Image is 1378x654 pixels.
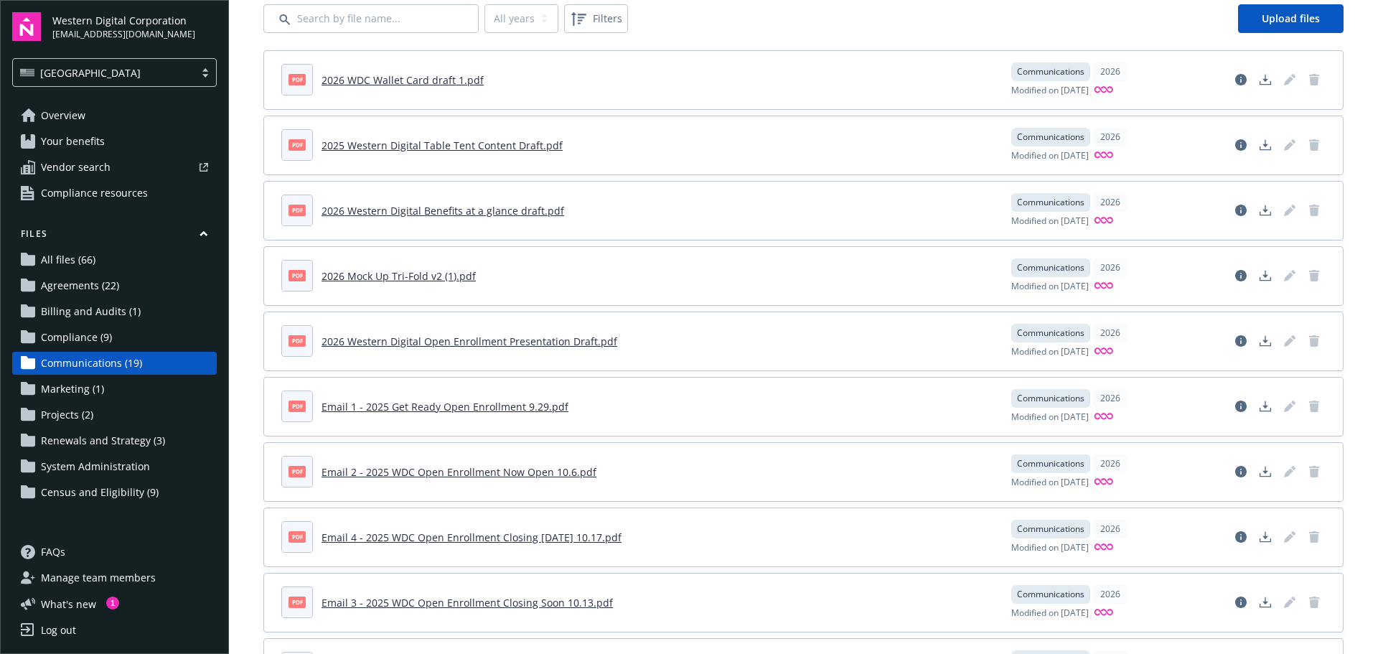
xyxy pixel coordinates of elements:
a: Edit document [1278,134,1301,157]
a: System Administration [12,455,217,478]
span: Modified on [DATE] [1011,607,1089,620]
button: Files [12,228,217,246]
a: 2026 Western Digital Open Enrollment Presentation Draft.pdf [322,335,617,348]
a: Billing and Audits (1) [12,300,217,323]
div: 2026 [1093,128,1128,146]
span: Renewals and Strategy (3) [41,429,165,452]
span: Delete document [1303,68,1326,91]
div: 1 [106,597,119,609]
span: Modified on [DATE] [1011,149,1089,163]
a: View file details [1229,264,1252,287]
span: Communications [1017,523,1084,536]
span: pdf [289,335,306,346]
a: Delete document [1303,525,1326,548]
button: What's new1 [12,597,119,612]
div: 2026 [1093,62,1128,81]
span: Communications [1017,261,1084,274]
span: Compliance resources [41,182,148,205]
a: View file details [1229,68,1252,91]
span: Delete document [1303,264,1326,287]
a: Compliance resources [12,182,217,205]
a: Download document [1254,395,1277,418]
a: Email 3 - 2025 WDC Open Enrollment Closing Soon 10.13.pdf [322,596,613,609]
a: Marketing (1) [12,378,217,401]
span: Modified on [DATE] [1011,345,1089,359]
a: 2026 Mock Up Tri-Fold v2 (1).pdf [322,269,476,283]
span: What ' s new [41,597,96,612]
span: Edit document [1278,395,1301,418]
span: Modified on [DATE] [1011,280,1089,294]
button: Filters [564,4,628,33]
span: Delete document [1303,134,1326,157]
span: Edit document [1278,68,1301,91]
div: 2026 [1093,389,1128,408]
div: 2026 [1093,585,1128,604]
span: Modified on [DATE] [1011,476,1089,490]
a: 2026 WDC Wallet Card draft 1.pdf [322,73,484,87]
span: System Administration [41,455,150,478]
a: Edit document [1278,264,1301,287]
a: View file details [1229,199,1252,222]
a: Upload files [1238,4,1344,33]
span: Delete document [1303,330,1326,352]
span: Filters [567,7,625,30]
a: Download document [1254,460,1277,483]
span: Delete document [1303,460,1326,483]
a: Download document [1254,134,1277,157]
a: Census and Eligibility (9) [12,481,217,504]
span: Western Digital Corporation [52,13,195,28]
a: 2025 Western Digital Table Tent Content Draft.pdf [322,139,563,152]
div: 2026 [1093,454,1128,473]
span: FAQs [41,541,65,564]
a: Download document [1254,199,1277,222]
a: View file details [1229,395,1252,418]
span: Your benefits [41,130,105,153]
span: Modified on [DATE] [1011,541,1089,555]
span: Delete document [1303,199,1326,222]
span: Marketing (1) [41,378,104,401]
a: 2026 Western Digital Benefits at a glance draft.pdf [322,204,564,218]
span: Edit document [1278,330,1301,352]
span: Edit document [1278,525,1301,548]
span: Delete document [1303,591,1326,614]
span: All files (66) [41,248,95,271]
span: Communications (19) [41,352,142,375]
a: Projects (2) [12,403,217,426]
div: Log out [41,619,76,642]
a: Email 2 - 2025 WDC Open Enrollment Now Open 10.6.pdf [322,465,596,479]
span: Communications [1017,131,1084,144]
a: Communications (19) [12,352,217,375]
span: Overview [41,104,85,127]
span: pdf [289,597,306,607]
a: Vendor search [12,156,217,179]
span: pdf [289,74,306,85]
span: pdf [289,270,306,281]
span: Communications [1017,392,1084,405]
a: Manage team members [12,566,217,589]
span: pdf [289,401,306,411]
span: Modified on [DATE] [1011,215,1089,228]
span: Edit document [1278,591,1301,614]
span: Filters [593,11,622,26]
span: Edit document [1278,460,1301,483]
span: Communications [1017,65,1084,78]
a: FAQs [12,541,217,564]
span: pdf [289,531,306,542]
span: Census and Eligibility (9) [41,481,159,504]
span: Communications [1017,457,1084,470]
span: Communications [1017,327,1084,340]
span: Edit document [1278,199,1301,222]
div: 2026 [1093,258,1128,277]
a: View file details [1229,330,1252,352]
a: Email 4 - 2025 WDC Open Enrollment Closing [DATE] 10.17.pdf [322,531,622,544]
a: Overview [12,104,217,127]
span: Modified on [DATE] [1011,84,1089,98]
